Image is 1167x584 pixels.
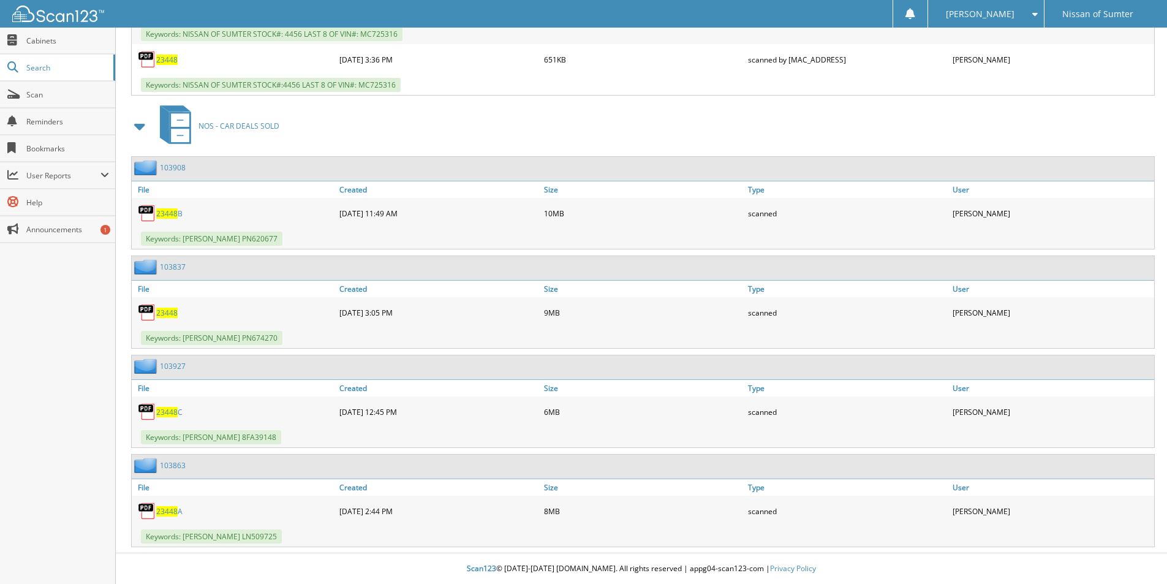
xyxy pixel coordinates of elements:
[160,262,186,272] a: 103837
[26,224,109,235] span: Announcements
[541,181,746,198] a: Size
[134,160,160,175] img: folder2.png
[160,162,186,173] a: 103908
[138,50,156,69] img: PDF.png
[541,281,746,297] a: Size
[141,232,282,246] span: Keywords: [PERSON_NAME] PN620677
[156,506,183,517] a: 23448A
[336,281,541,297] a: Created
[160,361,186,371] a: 103927
[141,430,281,444] span: Keywords: [PERSON_NAME] 8FA39148
[132,281,336,297] a: File
[541,201,746,226] div: 10MB
[745,281,950,297] a: Type
[138,403,156,421] img: PDF.png
[950,400,1154,424] div: [PERSON_NAME]
[198,121,279,131] span: NOS - CAR DEALS SOLD
[336,181,541,198] a: Created
[134,458,160,473] img: folder2.png
[950,47,1154,72] div: [PERSON_NAME]
[132,380,336,396] a: File
[950,201,1154,226] div: [PERSON_NAME]
[141,331,282,345] span: Keywords: [PERSON_NAME] PN674270
[141,78,401,92] span: Keywords: NISSAN OF SUMTER STOCK#:4456 LAST 8 OF VIN#: MC725316
[1106,525,1167,584] iframe: Chat Widget
[132,181,336,198] a: File
[100,225,110,235] div: 1
[156,308,178,318] a: 23448
[467,563,496,574] span: Scan123
[336,479,541,496] a: Created
[1062,10,1133,18] span: Nissan of Sumter
[950,300,1154,325] div: [PERSON_NAME]
[541,300,746,325] div: 9MB
[950,380,1154,396] a: User
[160,460,186,471] a: 103863
[116,554,1167,584] div: © [DATE]-[DATE] [DOMAIN_NAME]. All rights reserved | appg04-scan123-com |
[946,10,1014,18] span: [PERSON_NAME]
[26,63,107,73] span: Search
[156,506,178,517] span: 23448
[26,143,109,154] span: Bookmarks
[541,380,746,396] a: Size
[336,380,541,396] a: Created
[541,499,746,523] div: 8MB
[745,47,950,72] div: scanned by [MAC_ADDRESS]
[950,499,1154,523] div: [PERSON_NAME]
[153,102,279,150] a: NOS - CAR DEALS SOLD
[138,502,156,520] img: PDF.png
[745,201,950,226] div: scanned
[745,479,950,496] a: Type
[541,479,746,496] a: Size
[745,181,950,198] a: Type
[745,380,950,396] a: Type
[26,36,109,46] span: Cabinets
[336,47,541,72] div: [DATE] 3:36 PM
[156,208,183,219] a: 23448B
[950,281,1154,297] a: User
[336,201,541,226] div: [DATE] 11:49 AM
[541,400,746,424] div: 6MB
[156,208,178,219] span: 23448
[950,479,1154,496] a: User
[141,529,282,544] span: Keywords: [PERSON_NAME] LN509725
[156,407,183,417] a: 23448C
[12,6,104,22] img: scan123-logo-white.svg
[26,116,109,127] span: Reminders
[138,303,156,322] img: PDF.png
[745,300,950,325] div: scanned
[336,300,541,325] div: [DATE] 3:05 PM
[26,197,109,208] span: Help
[950,181,1154,198] a: User
[132,479,336,496] a: File
[156,407,178,417] span: 23448
[541,47,746,72] div: 651KB
[336,400,541,424] div: [DATE] 12:45 PM
[138,204,156,222] img: PDF.png
[336,499,541,523] div: [DATE] 2:44 PM
[745,499,950,523] div: scanned
[770,563,816,574] a: Privacy Policy
[134,259,160,275] img: folder2.png
[156,55,178,65] a: 23448
[26,170,100,181] span: User Reports
[26,89,109,100] span: Scan
[745,400,950,424] div: scanned
[141,27,402,41] span: Keywords: NISSAN OF SUMTER STOCK#: 4456 LAST 8 OF VIN#: MC725316
[134,358,160,374] img: folder2.png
